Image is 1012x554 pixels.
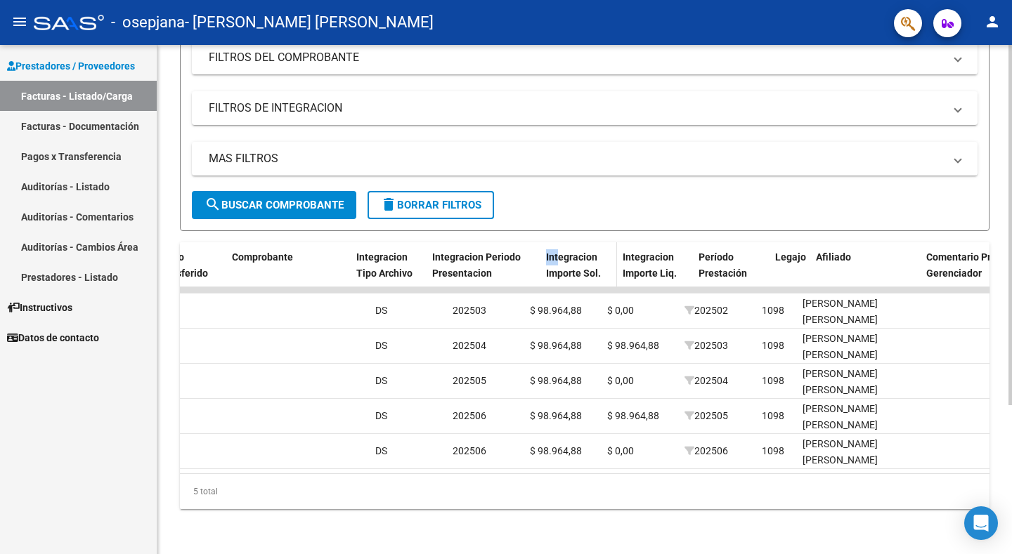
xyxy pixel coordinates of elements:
[607,410,659,421] span: $ 98.964,88
[762,408,784,424] div: 1098
[375,305,387,316] span: DS
[356,251,413,279] span: Integracion Tipo Archivo
[185,7,434,38] span: - [PERSON_NAME] [PERSON_NAME]
[803,296,904,343] div: [PERSON_NAME] [PERSON_NAME] 27579034020
[530,375,582,386] span: $ 98.964,88
[530,410,582,421] span: $ 98.964,88
[803,436,904,484] div: [PERSON_NAME] [PERSON_NAME] 27579034020
[816,251,851,263] span: Afiliado
[209,100,944,116] mat-panel-title: FILTROS DE INTEGRACION
[11,13,28,30] mat-icon: menu
[762,443,784,459] div: 1098
[607,305,634,316] span: $ 0,00
[762,373,784,389] div: 1098
[607,375,634,386] span: $ 0,00
[375,410,387,421] span: DS
[607,340,659,351] span: $ 98.964,88
[7,300,72,315] span: Instructivos
[685,410,728,421] span: 202505
[180,474,990,509] div: 5 total
[546,251,601,279] span: Integracion Importe Sol.
[699,251,747,279] span: Período Prestación
[762,303,784,319] div: 1098
[192,142,978,176] mat-expansion-panel-header: MAS FILTROS
[775,251,806,263] span: Legajo
[375,340,387,351] span: DS
[770,242,810,304] datatable-header-cell: Legajo
[607,445,634,456] span: $ 0,00
[803,366,904,414] div: [PERSON_NAME] [PERSON_NAME] 27579034020
[685,305,728,316] span: 202502
[192,191,356,219] button: Buscar Comprobante
[205,199,344,211] span: Buscar Comprobante
[232,251,293,263] span: Comprobante
[380,199,481,211] span: Borrar Filtros
[7,58,135,74] span: Prestadores / Proveedores
[226,242,351,304] datatable-header-cell: Comprobante
[380,196,397,213] mat-icon: delete
[803,331,904,378] div: [PERSON_NAME] [PERSON_NAME] 27579034020
[192,91,978,125] mat-expansion-panel-header: FILTROS DE INTEGRACION
[351,242,427,304] datatable-header-cell: Integracion Tipo Archivo
[111,7,185,38] span: - osepjana
[685,375,728,386] span: 202504
[984,13,1001,30] mat-icon: person
[623,251,677,279] span: Integracion Importe Liq.
[375,445,387,456] span: DS
[530,305,582,316] span: $ 98.964,88
[375,375,387,386] span: DS
[453,375,486,386] span: 202505
[762,338,784,354] div: 1098
[810,242,921,304] datatable-header-cell: Afiliado
[209,50,944,65] mat-panel-title: FILTROS DEL COMPROBANTE
[964,506,998,540] div: Open Intercom Messenger
[427,242,540,304] datatable-header-cell: Integracion Periodo Presentacion
[685,445,728,456] span: 202506
[192,41,978,74] mat-expansion-panel-header: FILTROS DEL COMPROBANTE
[685,340,728,351] span: 202503
[7,330,99,345] span: Datos de contacto
[205,196,221,213] mat-icon: search
[453,410,486,421] span: 202506
[209,151,944,166] mat-panel-title: MAS FILTROS
[453,305,486,316] span: 202503
[368,191,494,219] button: Borrar Filtros
[617,242,694,304] datatable-header-cell: Integracion Importe Liq.
[155,251,208,279] span: Monto Transferido
[453,340,486,351] span: 202504
[432,251,521,279] span: Integracion Periodo Presentacion
[530,445,582,456] span: $ 98.964,88
[803,401,904,449] div: [PERSON_NAME] [PERSON_NAME] 27579034020
[150,242,226,304] datatable-header-cell: Monto Transferido
[540,242,617,304] datatable-header-cell: Integracion Importe Sol.
[693,242,770,304] datatable-header-cell: Período Prestación
[453,445,486,456] span: 202506
[530,340,582,351] span: $ 98.964,88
